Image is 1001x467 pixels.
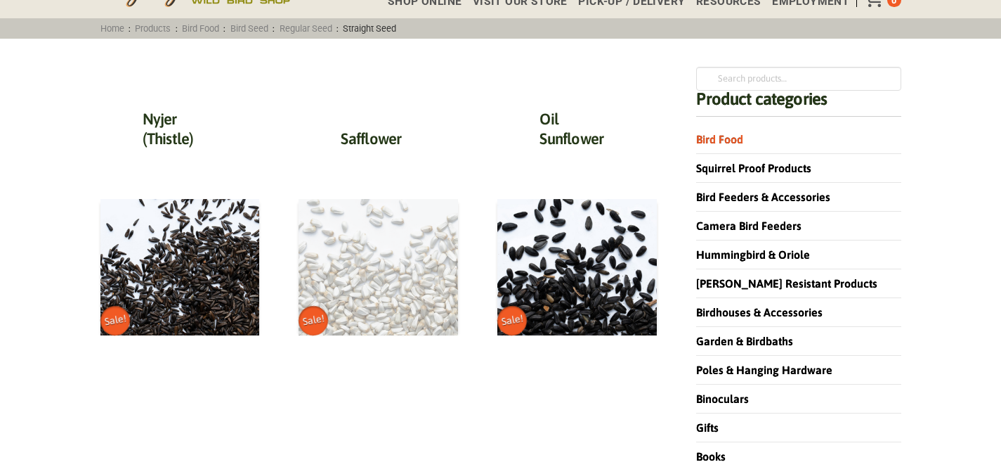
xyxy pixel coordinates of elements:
[96,23,401,34] span: : : : : :
[696,450,726,463] a: Books
[341,129,401,148] a: Safflower
[696,133,743,146] a: Bird Food
[275,23,336,34] a: Regular Seed
[696,277,877,290] a: [PERSON_NAME] Resistant Products
[339,23,401,34] span: Straight Seed
[495,304,530,338] span: Sale!
[696,219,802,232] a: Camera Bird Feeders
[296,304,331,338] span: Sale!
[696,162,811,174] a: Squirrel Proof Products
[696,91,901,117] h4: Product categories
[225,23,273,34] a: Bird Seed
[696,364,832,376] a: Poles & Hanging Hardware
[131,23,176,34] a: Products
[696,67,901,91] input: Search products…
[696,335,793,347] a: Garden & Birdbaths
[98,304,132,338] span: Sale!
[96,23,129,34] a: Home
[539,110,603,148] a: Oil Sunflower
[696,248,810,261] a: Hummingbird & Oriole
[178,23,224,34] a: Bird Food
[696,392,749,405] a: Binoculars
[143,110,194,148] a: Nyjer (Thistle)
[696,191,830,203] a: Bird Feeders & Accessories
[696,306,823,319] a: Birdhouses & Accessories
[696,421,719,434] a: Gifts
